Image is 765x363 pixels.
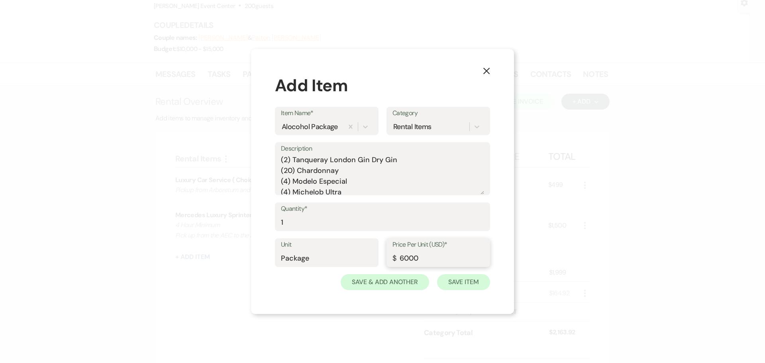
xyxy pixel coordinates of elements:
[281,155,484,194] textarea: (10) [PERSON_NAME] Handmade Vodka (5) Grey Goose Vodka (4) Makers [PERSON_NAME] Whiskey (4) [PERS...
[392,108,484,119] label: Category
[393,122,431,132] div: Rental Items
[281,108,373,119] label: Item Name*
[437,274,490,290] button: Save Item
[281,143,484,155] label: Description
[341,274,429,290] button: Save & Add Another
[281,203,484,215] label: Quantity*
[281,239,373,251] label: Unit
[392,239,484,251] label: Price Per Unit (USD)*
[282,122,338,132] div: Alocohol Package
[392,253,396,264] div: $
[275,73,490,98] div: Add Item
